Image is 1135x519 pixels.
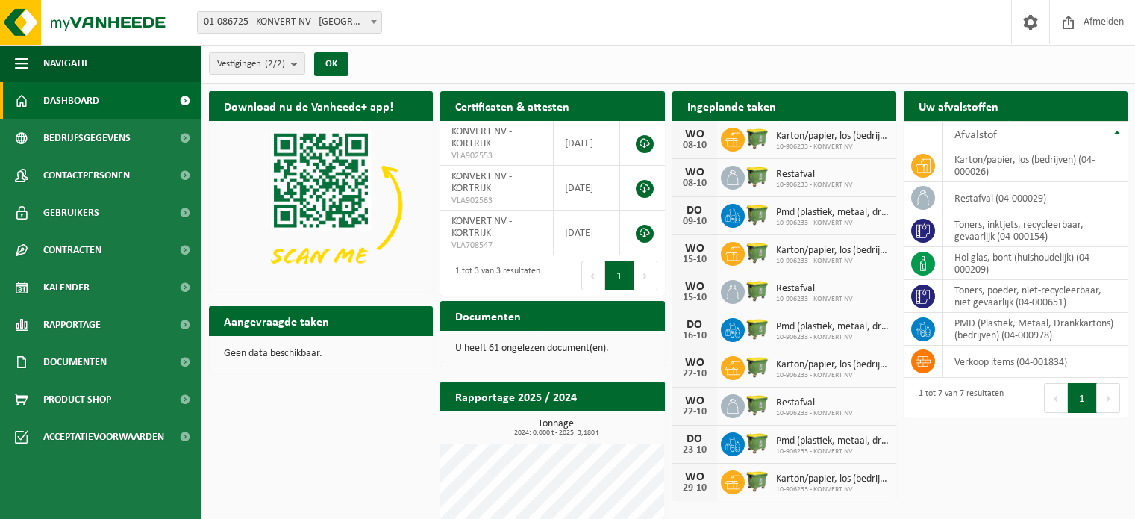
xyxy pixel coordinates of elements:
td: [DATE] [554,121,620,166]
h2: Uw afvalstoffen [904,91,1013,120]
div: 29-10 [680,483,710,494]
img: WB-1100-HPE-GN-50 [745,278,770,303]
span: Navigatie [43,45,90,82]
td: karton/papier, los (bedrijven) (04-000026) [943,149,1128,182]
button: OK [314,52,348,76]
span: Restafval [776,397,853,409]
img: WB-1100-HPE-GN-50 [745,240,770,265]
span: Pmd (plastiek, metaal, drankkartons) (bedrijven) [776,435,889,447]
button: Previous [1044,383,1068,413]
td: [DATE] [554,166,620,211]
div: WO [680,471,710,483]
img: WB-1100-HPE-GN-50 [745,430,770,456]
span: Bedrijfsgegevens [43,119,131,157]
button: Next [634,261,657,290]
span: Afvalstof [954,129,997,141]
span: 01-086725 - KONVERT NV - KORTRIJK [198,12,381,33]
div: DO [680,205,710,217]
div: 08-10 [680,178,710,189]
span: Dashboard [43,82,99,119]
span: 10-906233 - KONVERT NV [776,143,889,152]
span: Karton/papier, los (bedrijven) [776,359,889,371]
div: 23-10 [680,445,710,456]
div: 15-10 [680,293,710,303]
p: Geen data beschikbaar. [224,349,418,359]
h2: Documenten [440,301,536,330]
div: 22-10 [680,407,710,417]
div: 08-10 [680,140,710,151]
span: VLA902553 [451,150,542,162]
td: toners, inktjets, recycleerbaar, gevaarlijk (04-000154) [943,214,1128,247]
span: Acceptatievoorwaarden [43,418,164,456]
span: 10-906233 - KONVERT NV [776,295,853,304]
span: 10-906233 - KONVERT NV [776,257,889,266]
span: Rapportage [43,306,101,344]
span: Documenten [43,344,107,381]
a: Bekijk rapportage [554,411,663,441]
div: 22-10 [680,369,710,379]
div: WO [680,395,710,407]
span: Kalender [43,269,90,306]
td: toners, poeder, niet-recycleerbaar, niet gevaarlijk (04-000651) [943,280,1128,313]
span: 10-906233 - KONVERT NV [776,333,889,342]
td: PMD (Plastiek, Metaal, Drankkartons) (bedrijven) (04-000978) [943,313,1128,346]
div: 1 tot 7 van 7 resultaten [911,382,1004,414]
span: Pmd (plastiek, metaal, drankkartons) (bedrijven) [776,321,889,333]
div: WO [680,167,710,178]
td: hol glas, bont (huishoudelijk) (04-000209) [943,247,1128,280]
img: WB-1100-HPE-GN-50 [745,202,770,227]
button: 1 [605,261,634,290]
span: 2024: 0,000 t - 2025: 3,180 t [448,429,664,437]
button: Next [1097,383,1120,413]
span: Gebruikers [43,194,99,231]
span: KONVERT NV - KORTRIJK [451,216,512,239]
span: 10-906233 - KONVERT NV [776,371,889,380]
div: WO [680,281,710,293]
span: Restafval [776,169,853,181]
span: 10-906233 - KONVERT NV [776,219,889,228]
div: WO [680,128,710,140]
span: 10-906233 - KONVERT NV [776,409,853,418]
span: Karton/papier, los (bedrijven) [776,473,889,485]
span: KONVERT NV - KORTRIJK [451,171,512,194]
p: U heeft 61 ongelezen document(en). [455,344,649,354]
div: 16-10 [680,331,710,341]
h2: Download nu de Vanheede+ app! [209,91,408,120]
div: 15-10 [680,255,710,265]
td: [DATE] [554,211,620,255]
span: 10-906233 - KONVERT NV [776,181,853,190]
img: Download de VHEPlus App [209,121,433,289]
div: DO [680,433,710,445]
span: VLA902563 [451,195,542,207]
img: WB-1100-HPE-GN-50 [745,316,770,341]
count: (2/2) [265,59,285,69]
div: 1 tot 3 van 3 resultaten [448,259,540,292]
h2: Aangevraagde taken [209,306,344,335]
h2: Rapportage 2025 / 2024 [440,382,592,411]
span: Vestigingen [217,53,285,75]
div: 09-10 [680,217,710,227]
h2: Certificaten & attesten [440,91,584,120]
span: Karton/papier, los (bedrijven) [776,245,889,257]
span: 10-906233 - KONVERT NV [776,485,889,494]
span: KONVERT NV - KORTRIJK [451,126,512,149]
img: WB-1100-HPE-GN-50 [745,468,770,494]
h2: Ingeplande taken [672,91,791,120]
div: WO [680,243,710,255]
div: WO [680,357,710,369]
span: Product Shop [43,381,111,418]
span: Karton/papier, los (bedrijven) [776,131,889,143]
span: VLA708547 [451,240,542,252]
td: verkoop items (04-001834) [943,346,1128,378]
button: 1 [1068,383,1097,413]
span: Pmd (plastiek, metaal, drankkartons) (bedrijven) [776,207,889,219]
h3: Tonnage [448,419,664,437]
span: Restafval [776,283,853,295]
span: Contracten [43,231,101,269]
span: Contactpersonen [43,157,130,194]
img: WB-1100-HPE-GN-50 [745,125,770,151]
span: 10-906233 - KONVERT NV [776,447,889,456]
span: 01-086725 - KONVERT NV - KORTRIJK [197,11,382,34]
img: WB-1100-HPE-GN-50 [745,354,770,379]
button: Previous [581,261,605,290]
